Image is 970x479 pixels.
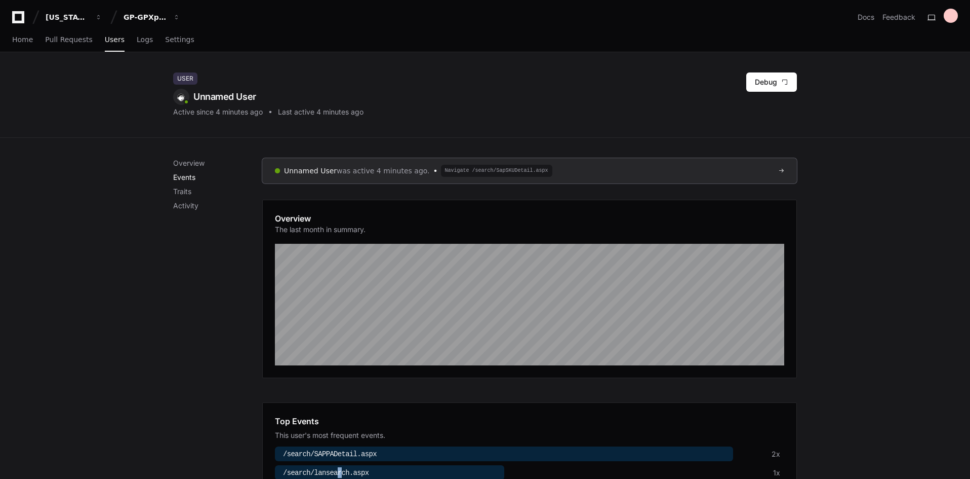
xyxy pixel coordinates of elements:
[165,36,194,43] span: Settings
[119,8,184,26] button: GP-GPXpress
[173,201,262,211] p: Activity
[175,90,188,103] img: 8.svg
[275,415,319,427] h1: Top Events
[173,158,262,168] p: Overview
[283,450,377,458] span: /search/SAPPADetail.aspx
[275,212,366,225] h1: Overview
[284,167,337,175] a: Unnamed User
[105,36,125,43] span: Users
[165,28,194,52] a: Settings
[441,165,552,177] span: Navigate /search/SapSKUDetail.aspx
[262,158,797,183] a: Unnamed Userwas active 4 minutes ago.Navigate /search/SapSKUDetail.aspx
[275,225,366,235] p: The last month in summary.
[45,28,92,52] a: Pull Requests
[858,12,874,22] a: Docs
[42,8,106,26] button: [US_STATE] Pacific
[105,28,125,52] a: Users
[772,449,780,459] div: 2x
[124,12,167,22] div: GP-GPXpress
[12,28,33,52] a: Home
[173,172,262,182] p: Events
[173,187,262,197] p: Traits
[45,36,92,43] span: Pull Requests
[283,469,369,477] span: /search/lansearch.aspx
[773,468,780,478] div: 1x
[46,12,89,22] div: [US_STATE] Pacific
[12,36,33,43] span: Home
[278,107,363,117] div: Last active 4 minutes ago
[173,89,363,105] div: Unnamed User
[173,72,197,85] div: User
[337,166,430,176] span: was active 4 minutes ago.
[275,430,784,440] div: This user's most frequent events.
[882,12,915,22] button: Feedback
[137,36,153,43] span: Logs
[173,107,263,117] div: Active since 4 minutes ago
[137,28,153,52] a: Logs
[275,212,784,241] app-pz-page-link-header: Overview
[746,72,797,92] button: Debug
